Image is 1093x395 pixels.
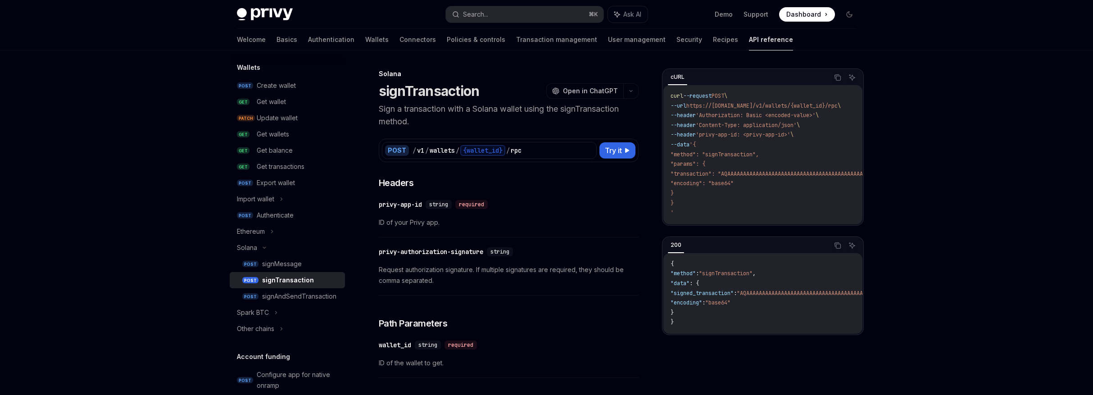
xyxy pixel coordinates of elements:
span: } [671,200,674,207]
span: Path Parameters [379,317,448,330]
span: string [418,341,437,349]
div: Configure app for native onramp [257,369,340,391]
div: signMessage [262,259,302,269]
div: / [425,146,429,155]
span: \ [790,131,794,138]
span: POST [237,212,253,219]
span: ID of your Privy app. [379,217,639,228]
div: signAndSendTransaction [262,291,336,302]
button: Copy the contents from the code block [832,240,844,251]
button: Ask AI [846,72,858,83]
span: \ [816,112,819,119]
span: 'privy-app-id: <privy-app-id>' [696,131,790,138]
a: Connectors [399,29,436,50]
a: POSTsignTransaction [230,272,345,288]
div: POST [385,145,409,156]
span: POST [712,92,724,100]
div: Get balance [257,145,293,156]
div: rpc [511,146,522,155]
span: POST [237,180,253,186]
span: GET [237,163,249,170]
span: } [671,190,674,197]
div: / [413,146,416,155]
a: GETGet wallets [230,126,345,142]
div: v1 [417,146,424,155]
button: Try it [599,142,635,159]
span: "signTransaction" [699,270,753,277]
a: POSTConfigure app for native onramp [230,367,345,394]
span: string [429,201,448,208]
button: Open in ChatGPT [546,83,623,99]
span: "base64" [705,299,730,306]
div: / [456,146,459,155]
a: Wallets [365,29,389,50]
span: Headers [379,177,414,189]
span: POST [237,377,253,384]
button: Toggle dark mode [842,7,857,22]
span: --header [671,122,696,129]
div: Get wallet [257,96,286,107]
span: POST [237,82,253,89]
span: "method": "signTransaction", [671,151,759,158]
h5: Account funding [237,351,290,362]
span: "encoding": "base64" [671,180,734,187]
span: --header [671,131,696,138]
a: GETGet balance [230,142,345,159]
a: PATCHUpdate wallet [230,110,345,126]
span: ⌘ K [589,11,598,18]
button: Copy the contents from the code block [832,72,844,83]
div: Spark BTC [237,307,269,318]
a: Security [676,29,702,50]
div: Get wallets [257,129,289,140]
span: GET [237,99,249,105]
a: POSTsignAndSendTransaction [230,288,345,304]
a: POSTsignMessage [230,256,345,272]
a: POSTAuthenticate [230,207,345,223]
div: wallet_id [379,341,411,350]
h5: Wallets [237,62,260,73]
div: Get transactions [257,161,304,172]
div: {wallet_id} [460,145,505,156]
div: required [444,341,477,350]
a: Support [744,10,768,19]
a: Welcome [237,29,266,50]
h1: signTransaction [379,83,480,99]
div: / [506,146,510,155]
a: User management [608,29,666,50]
span: 'Authorization: Basic <encoded-value>' [696,112,816,119]
span: --header [671,112,696,119]
span: , [753,270,756,277]
div: Search... [463,9,488,20]
span: --request [683,92,712,100]
span: POST [242,261,259,268]
span: Try it [605,145,622,156]
button: Search...⌘K [446,6,603,23]
div: cURL [668,72,687,82]
span: "signed_transaction" [671,290,734,297]
span: "method" [671,270,696,277]
a: GETGet transactions [230,159,345,175]
a: Basics [277,29,297,50]
span: POST [242,293,259,300]
span: \ [797,122,800,129]
span: "encoding" [671,299,702,306]
span: Dashboard [786,10,821,19]
span: { [671,260,674,268]
span: '{ [689,141,696,148]
span: } [671,309,674,316]
a: Authentication [308,29,354,50]
div: required [455,200,488,209]
span: --url [671,102,686,109]
span: \ [838,102,841,109]
span: Request authorization signature. If multiple signatures are required, they should be comma separa... [379,264,639,286]
img: dark logo [237,8,293,21]
span: ID of the wallet to get. [379,358,639,368]
a: Policies & controls [447,29,505,50]
button: Ask AI [608,6,648,23]
span: } [671,318,674,326]
span: curl [671,92,683,100]
div: 200 [668,240,684,250]
div: privy-app-id [379,200,422,209]
a: API reference [749,29,793,50]
span: \ [724,92,727,100]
